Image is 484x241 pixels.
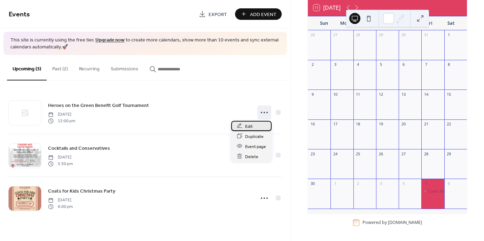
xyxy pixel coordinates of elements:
[48,111,75,118] span: [DATE]
[245,123,253,130] span: Edit
[446,122,452,127] div: 22
[446,62,452,67] div: 8
[333,122,338,127] div: 17
[356,62,361,67] div: 4
[7,55,47,80] button: Upcoming (3)
[388,220,422,226] a: [DOMAIN_NAME]
[310,122,315,127] div: 16
[48,145,110,152] span: Cocktails and Conservatives
[48,203,73,210] span: 6:00 pm
[333,92,338,97] div: 10
[245,133,264,140] span: Duplicate
[446,151,452,156] div: 29
[446,32,452,38] div: 1
[250,11,276,18] span: Add Event
[310,151,315,156] div: 23
[401,92,406,97] div: 13
[356,122,361,127] div: 18
[48,161,73,167] span: 5:30 pm
[48,154,73,161] span: [DATE]
[356,151,361,156] div: 25
[333,62,338,67] div: 3
[335,16,356,30] div: Mon
[401,62,406,67] div: 6
[378,32,383,38] div: 29
[421,188,444,194] div: Coats for Kids Christmas Party
[48,197,73,203] span: [DATE]
[245,143,266,150] span: Event page
[378,151,383,156] div: 26
[440,16,461,30] div: Sat
[48,187,115,195] a: Coats for Kids Christmas Party
[401,122,406,127] div: 20
[313,16,335,30] div: Sun
[356,92,361,97] div: 11
[310,92,315,97] div: 9
[423,151,429,156] div: 28
[333,181,338,186] div: 1
[48,144,110,152] a: Cocktails and Conservatives
[362,220,422,226] div: Powered by
[419,16,440,30] div: Fri
[378,181,383,186] div: 3
[235,8,282,20] button: Add Event
[423,181,429,186] div: 5
[378,92,383,97] div: 12
[401,151,406,156] div: 27
[356,181,361,186] div: 2
[9,8,30,21] span: Events
[310,32,315,38] div: 26
[311,3,343,13] button: 11[DATE]
[48,118,75,124] span: 12:00 pm
[48,101,149,109] a: Heroes on the Green Benefit Golf Tournament
[378,62,383,67] div: 5
[310,181,315,186] div: 30
[48,188,115,195] span: Coats for Kids Christmas Party
[446,181,452,186] div: 6
[333,151,338,156] div: 24
[73,55,105,80] button: Recurring
[423,62,429,67] div: 7
[194,8,232,20] a: Export
[245,153,258,160] span: Delete
[423,32,429,38] div: 31
[105,55,144,80] button: Submissions
[446,92,452,97] div: 15
[333,32,338,38] div: 27
[401,32,406,38] div: 30
[423,92,429,97] div: 14
[209,11,227,18] span: Export
[95,36,125,45] a: Upgrade now
[10,37,280,50] span: This site is currently using the free tier. to create more calendars, show more than 10 events an...
[423,122,429,127] div: 21
[47,55,73,80] button: Past (2)
[378,122,383,127] div: 19
[48,102,149,109] span: Heroes on the Green Benefit Golf Tournament
[356,32,361,38] div: 28
[310,62,315,67] div: 2
[401,181,406,186] div: 4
